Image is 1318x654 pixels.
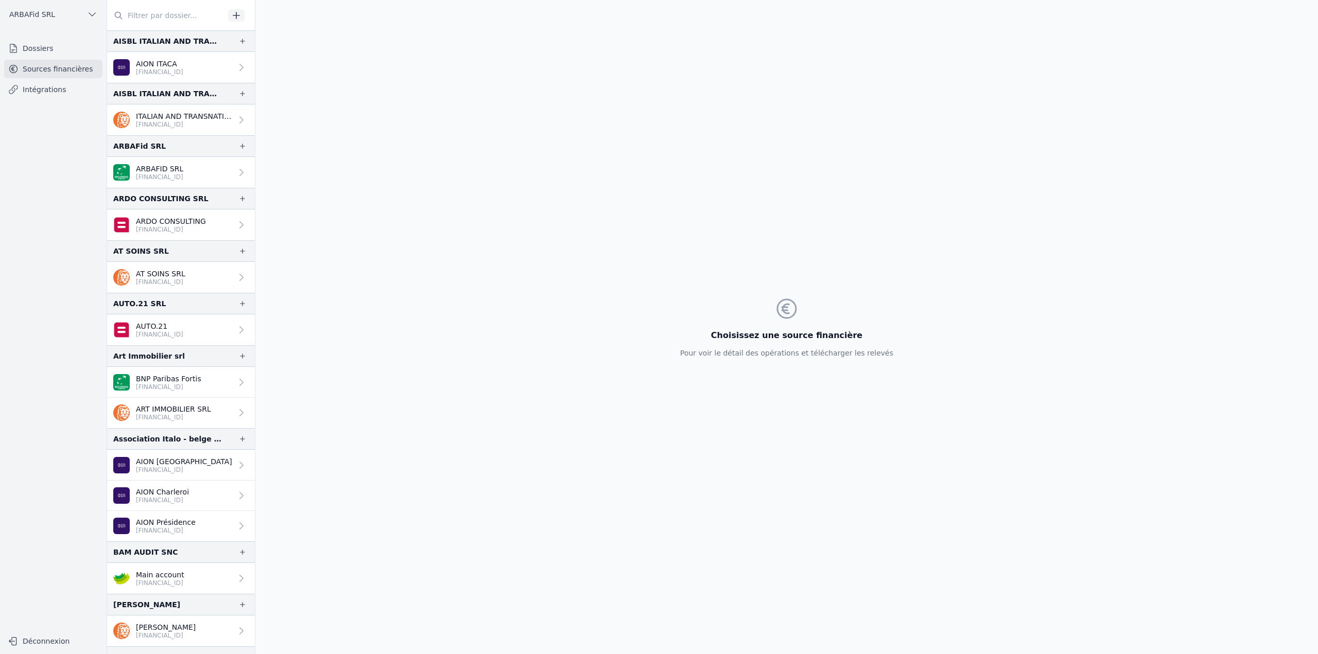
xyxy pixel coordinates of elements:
p: [FINANCIAL_ID] [136,631,196,640]
a: ART IMMOBILIER SRL [FINANCIAL_ID] [107,398,255,428]
span: ARBAFid SRL [9,9,55,20]
a: BNP Paribas Fortis [FINANCIAL_ID] [107,367,255,398]
p: BNP Paribas Fortis [136,374,201,384]
div: AISBL ITALIAN AND TRANSNATIONAL ASSOCIATION FOR COMMUNITIES ABROAD [113,35,222,47]
p: [FINANCIAL_ID] [136,413,211,421]
a: [PERSON_NAME] [FINANCIAL_ID] [107,615,255,646]
a: Dossiers [4,39,102,58]
p: Pour voir le détail des opérations et télécharger les relevés [680,348,893,358]
p: ART IMMOBILIER SRL [136,404,211,414]
p: [FINANCIAL_ID] [136,225,206,234]
p: Main account [136,570,184,580]
p: AT SOINS SRL [136,269,185,279]
a: ITALIAN AND TRANSNATIONAL ASSOCIATION FOR COMMUNITIES ABROAD AISBL [FINANCIAL_ID] [107,104,255,135]
a: AION Présidence [FINANCIAL_ID] [107,511,255,541]
p: ITALIAN AND TRANSNATIONAL ASSOCIATION FOR COMMUNITIES ABROAD AISBL [136,111,232,121]
p: ARDO CONSULTING [136,216,206,226]
div: BAM AUDIT SNC [113,546,178,558]
div: AT SOINS SRL [113,245,169,257]
button: Déconnexion [4,633,102,649]
button: ARBAFid SRL [4,6,102,23]
p: [FINANCIAL_ID] [136,496,189,504]
p: [FINANCIAL_ID] [136,330,183,339]
a: Main account [FINANCIAL_ID] [107,563,255,594]
p: [FINANCIAL_ID] [136,68,183,76]
img: AION_BMPBBEBBXXX.png [113,457,130,473]
a: AION [GEOGRAPHIC_DATA] [FINANCIAL_ID] [107,450,255,481]
h3: Choisissez une source financière [680,329,893,342]
a: Sources financières [4,60,102,78]
input: Filtrer par dossier... [107,6,224,25]
p: [FINANCIAL_ID] [136,278,185,286]
a: ARDO CONSULTING [FINANCIAL_ID] [107,209,255,240]
p: [PERSON_NAME] [136,622,196,632]
div: [PERSON_NAME] [113,598,180,611]
p: AUTO.21 [136,321,183,331]
p: ARBAFID SRL [136,164,183,174]
img: ing.png [113,404,130,421]
img: AION_BMPBBEBBXXX.png [113,487,130,504]
a: AT SOINS SRL [FINANCIAL_ID] [107,262,255,293]
p: AION Charleroi [136,487,189,497]
div: AISBL ITALIAN AND TRANSNATIONAL ASSOCIATION FOR COMMUNITIES ABROAD [113,87,222,100]
img: crelan.png [113,570,130,587]
p: [FINANCIAL_ID] [136,579,184,587]
p: [FINANCIAL_ID] [136,173,183,181]
a: AION Charleroi [FINANCIAL_ID] [107,481,255,511]
img: belfius.png [113,217,130,233]
a: AION ITACA [FINANCIAL_ID] [107,52,255,83]
p: AION [GEOGRAPHIC_DATA] [136,456,232,467]
p: [FINANCIAL_ID] [136,120,232,129]
div: AUTO.21 SRL [113,297,166,310]
div: ARBAFid SRL [113,140,166,152]
p: AION Présidence [136,517,196,527]
p: [FINANCIAL_ID] [136,466,232,474]
img: belfius.png [113,322,130,338]
a: AUTO.21 [FINANCIAL_ID] [107,314,255,345]
img: ing.png [113,269,130,286]
img: BNP_BE_BUSINESS_GEBABEBB.png [113,164,130,181]
p: AION ITACA [136,59,183,69]
img: BNP_BE_BUSINESS_GEBABEBB.png [113,374,130,391]
img: ing.png [113,112,130,128]
a: ARBAFID SRL [FINANCIAL_ID] [107,157,255,188]
div: Art Immobilier srl [113,350,185,362]
div: Association Italo - belge pour l'Assistance INCA - CGIL aux Travailleurs [DEMOGRAPHIC_DATA] [113,433,222,445]
div: ARDO CONSULTING SRL [113,192,209,205]
p: [FINANCIAL_ID] [136,526,196,535]
p: [FINANCIAL_ID] [136,383,201,391]
img: AION_BMPBBEBBXXX.png [113,59,130,76]
img: AION_BMPBBEBBXXX.png [113,518,130,534]
a: Intégrations [4,80,102,99]
img: ing.png [113,623,130,639]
